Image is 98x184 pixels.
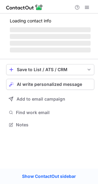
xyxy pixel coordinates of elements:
[16,122,92,128] span: Notes
[6,79,94,90] button: AI write personalized message
[16,172,82,181] a: Show ContactOut sidebar
[17,97,65,102] span: Add to email campaign
[6,108,94,117] button: Find work email
[6,64,94,75] button: save-profile-one-click
[10,41,91,46] span: ‌
[10,34,91,39] span: ‌
[10,27,91,32] span: ‌
[6,121,94,129] button: Notes
[17,82,82,87] span: AI write personalized message
[6,94,94,105] button: Add to email campaign
[10,48,91,52] span: ‌
[6,4,43,11] img: ContactOut v5.3.10
[10,18,91,23] p: Loading contact info
[17,67,84,72] div: Save to List / ATS / CRM
[16,110,92,115] span: Find work email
